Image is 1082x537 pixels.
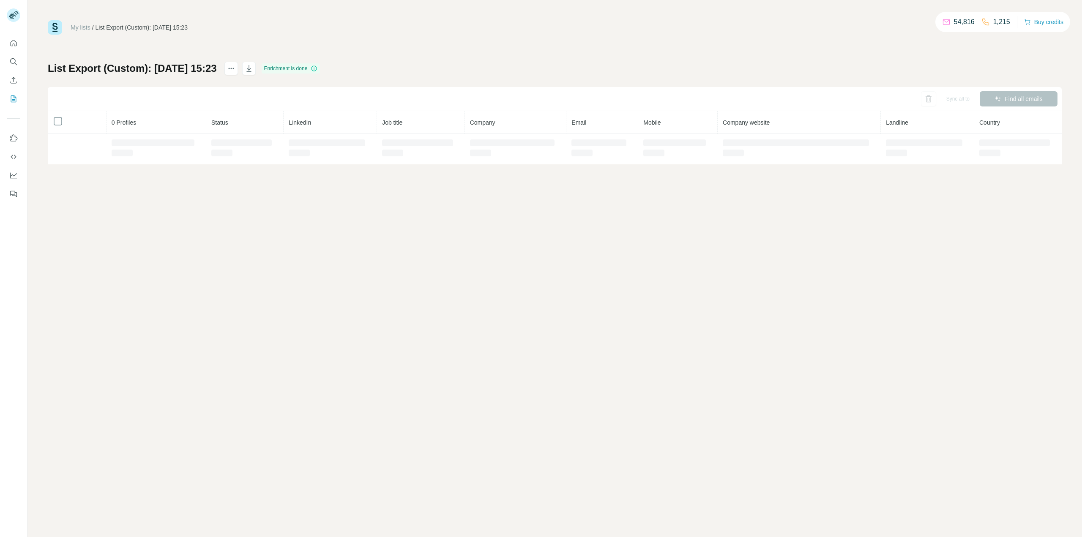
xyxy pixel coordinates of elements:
[7,186,20,202] button: Feedback
[96,23,188,32] div: List Export (Custom): [DATE] 15:23
[224,62,238,75] button: actions
[7,73,20,88] button: Enrich CSV
[643,119,661,126] span: Mobile
[723,119,770,126] span: Company website
[289,119,311,126] span: LinkedIn
[7,35,20,51] button: Quick start
[48,20,62,35] img: Surfe Logo
[571,119,586,126] span: Email
[7,168,20,183] button: Dashboard
[92,23,94,32] li: /
[470,119,495,126] span: Company
[993,17,1010,27] p: 1,215
[7,131,20,146] button: Use Surfe on LinkedIn
[886,119,908,126] span: Landline
[7,149,20,164] button: Use Surfe API
[7,91,20,106] button: My lists
[112,119,136,126] span: 0 Profiles
[7,54,20,69] button: Search
[71,24,90,31] a: My lists
[262,63,320,74] div: Enrichment is done
[48,62,217,75] h1: List Export (Custom): [DATE] 15:23
[382,119,402,126] span: Job title
[211,119,228,126] span: Status
[979,119,1000,126] span: Country
[954,17,975,27] p: 54,816
[1024,16,1063,28] button: Buy credits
